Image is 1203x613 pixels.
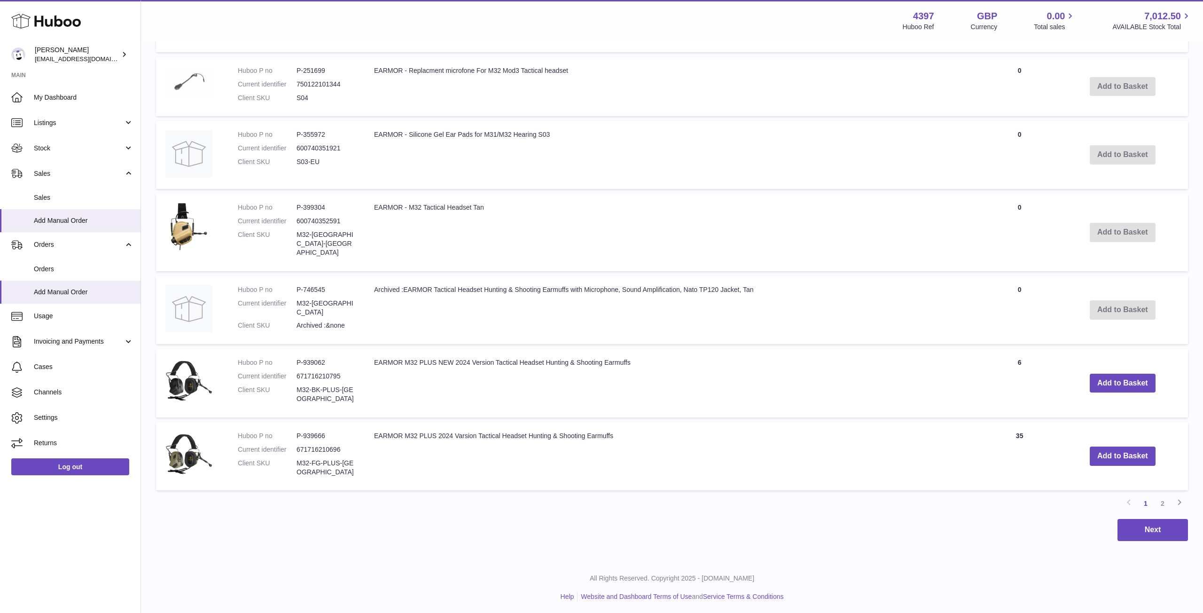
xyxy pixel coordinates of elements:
[34,118,124,127] span: Listings
[238,157,297,166] dt: Client SKU
[297,94,355,102] dd: S04
[1090,374,1156,393] button: Add to Basket
[148,574,1195,583] p: All Rights Reserved. Copyright 2025 - [DOMAIN_NAME]
[297,372,355,381] dd: 671716210795
[297,157,355,166] dd: S03-EU
[165,358,212,405] img: EARMOR M32 PLUS NEW 2024 Version Tactical Headset Hunting & Shooting Earmuffs
[11,458,129,475] a: Log out
[297,432,355,440] dd: P-939666
[297,299,355,317] dd: M32-[GEOGRAPHIC_DATA]
[297,203,355,212] dd: P-399304
[238,372,297,381] dt: Current identifier
[365,121,982,189] td: EARMOR - Silicone Gel Ear Pads for M31/M32 Hearing S03
[1144,10,1181,23] span: 7,012.50
[165,432,212,479] img: EARMOR M32 PLUS 2024 Varsion Tactical Headset Hunting & Shooting Earmuffs
[35,46,119,63] div: [PERSON_NAME]
[34,413,133,422] span: Settings
[578,592,783,601] li: and
[165,203,212,250] img: EARMOR - M32 Tactical Headset Tan
[238,385,297,403] dt: Client SKU
[581,593,692,600] a: Website and Dashboard Terms of Use
[34,362,133,371] span: Cases
[238,80,297,89] dt: Current identifier
[1137,495,1154,512] a: 1
[1047,10,1065,23] span: 0.00
[34,240,124,249] span: Orders
[982,276,1057,345] td: 0
[34,439,133,448] span: Returns
[297,385,355,403] dd: M32-BK-PLUS-[GEOGRAPHIC_DATA]
[165,130,212,177] img: EARMOR - Silicone Gel Ear Pads for M31/M32 Hearing S03
[11,47,25,62] img: drumnnbass@gmail.com
[238,459,297,477] dt: Client SKU
[297,130,355,139] dd: P-355972
[703,593,784,600] a: Service Terms & Conditions
[34,93,133,102] span: My Dashboard
[1117,519,1188,541] button: Next
[238,445,297,454] dt: Current identifier
[1112,23,1192,31] span: AVAILABLE Stock Total
[982,57,1057,117] td: 0
[34,288,133,297] span: Add Manual Order
[982,194,1057,271] td: 0
[238,144,297,153] dt: Current identifier
[297,144,355,153] dd: 600740351921
[297,459,355,477] dd: M32-FG-PLUS-[GEOGRAPHIC_DATA]
[238,358,297,367] dt: Huboo P no
[297,66,355,75] dd: P-251699
[34,337,124,346] span: Invoicing and Payments
[165,66,212,98] img: EARMOR - Replacment microfone For M32 Mod3 Tactical headset
[365,349,982,417] td: EARMOR M32 PLUS NEW 2024 Version Tactical Headset Hunting & Shooting Earmuffs
[238,217,297,226] dt: Current identifier
[977,10,997,23] strong: GBP
[34,169,124,178] span: Sales
[238,321,297,330] dt: Client SKU
[982,349,1057,417] td: 6
[971,23,998,31] div: Currency
[297,217,355,226] dd: 600740352591
[34,144,124,153] span: Stock
[35,55,138,63] span: [EMAIL_ADDRESS][DOMAIN_NAME]
[297,445,355,454] dd: 671716210696
[297,80,355,89] dd: 750122101344
[238,285,297,294] dt: Huboo P no
[34,193,133,202] span: Sales
[365,194,982,271] td: EARMOR - M32 Tactical Headset Tan
[34,265,133,274] span: Orders
[238,66,297,75] dt: Huboo P no
[297,230,355,257] dd: M32-[GEOGRAPHIC_DATA]-[GEOGRAPHIC_DATA]
[1154,495,1171,512] a: 2
[365,276,982,345] td: Archived :EARMOR Tactical Headset Hunting & Shooting Earmuffs with Microphone, Sound Amplificatio...
[365,422,982,491] td: EARMOR M32 PLUS 2024 Varsion Tactical Headset Hunting & Shooting Earmuffs
[238,203,297,212] dt: Huboo P no
[903,23,934,31] div: Huboo Ref
[982,121,1057,189] td: 0
[982,422,1057,491] td: 35
[913,10,934,23] strong: 4397
[297,358,355,367] dd: P-939062
[561,593,574,600] a: Help
[238,130,297,139] dt: Huboo P no
[1090,447,1156,466] button: Add to Basket
[34,312,133,321] span: Usage
[165,285,212,332] img: Archived :EARMOR Tactical Headset Hunting & Shooting Earmuffs with Microphone, Sound Amplificatio...
[297,321,355,330] dd: Archived :&none
[297,285,355,294] dd: P-746545
[34,388,133,397] span: Channels
[238,299,297,317] dt: Current identifier
[34,216,133,225] span: Add Manual Order
[238,94,297,102] dt: Client SKU
[238,432,297,440] dt: Huboo P no
[238,230,297,257] dt: Client SKU
[1034,23,1076,31] span: Total sales
[1034,10,1076,31] a: 0.00 Total sales
[1112,10,1192,31] a: 7,012.50 AVAILABLE Stock Total
[365,57,982,117] td: EARMOR - Replacment microfone For M32 Mod3 Tactical headset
